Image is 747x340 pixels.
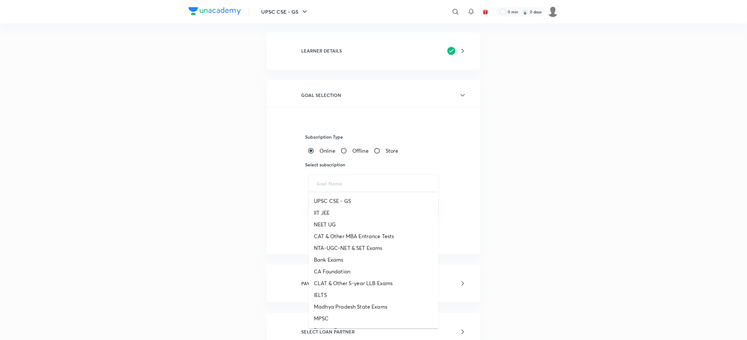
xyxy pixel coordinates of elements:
[309,301,438,313] li: Madhya Pradesh State Exams
[305,161,442,168] h6: Select subscription
[189,7,241,17] a: Company Logo
[522,8,529,15] img: streak
[309,254,438,266] li: Bank Exams
[309,195,438,207] li: UPSC CSE - GS
[257,5,313,18] button: UPSC CSE - GS
[435,182,436,184] button: Close
[301,328,355,335] h6: SELECT LOAN PARTNER
[189,7,241,15] img: Company Logo
[309,266,438,277] li: CA Foundation
[309,313,438,324] li: MPSC
[309,277,438,289] li: CLAT & Other 5-year LLB Exams
[301,92,341,99] h6: GOAL SELECTION
[309,230,438,242] li: CAT & Other MBA Entrance Tests
[386,147,399,155] span: Store
[309,207,438,219] li: IIT JEE
[301,47,342,54] h6: LEARNER DETAILS
[480,7,491,17] button: avatar
[309,219,438,230] li: NEET UG
[547,6,558,17] img: Pranesh
[309,242,438,254] li: NTA-UGC-NET & SET Exams
[352,147,369,155] span: Offline
[309,289,438,301] li: IELTS
[317,180,430,186] input: Goal Name
[309,324,438,336] li: Railway Exams
[483,9,488,15] img: avatar
[301,280,357,287] h6: PAYMENT INFORMATION
[305,133,442,140] h6: Subscription Type
[319,147,335,155] span: Online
